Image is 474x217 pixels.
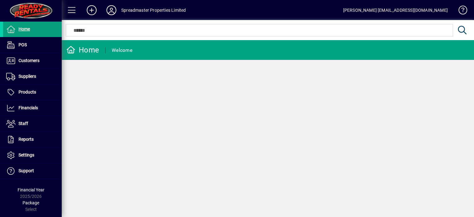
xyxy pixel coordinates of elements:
span: Package [23,200,39,205]
a: POS [3,37,62,53]
button: Add [82,5,102,16]
a: Customers [3,53,62,69]
div: Home [66,45,99,55]
div: [PERSON_NAME] [EMAIL_ADDRESS][DOMAIN_NAME] [343,5,448,15]
span: Reports [19,137,34,142]
span: Financial Year [18,187,44,192]
span: Suppliers [19,74,36,79]
span: Settings [19,152,34,157]
a: Suppliers [3,69,62,84]
span: Customers [19,58,39,63]
div: Spreadmaster Properties Limited [121,5,186,15]
span: Financials [19,105,38,110]
a: Support [3,163,62,179]
a: Financials [3,100,62,116]
a: Reports [3,132,62,147]
span: Home [19,27,30,31]
a: Settings [3,148,62,163]
a: Staff [3,116,62,131]
div: Welcome [112,45,132,55]
span: Products [19,90,36,94]
a: Products [3,85,62,100]
button: Profile [102,5,121,16]
span: Support [19,168,34,173]
span: POS [19,42,27,47]
a: Knowledge Base [454,1,466,21]
span: Staff [19,121,28,126]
